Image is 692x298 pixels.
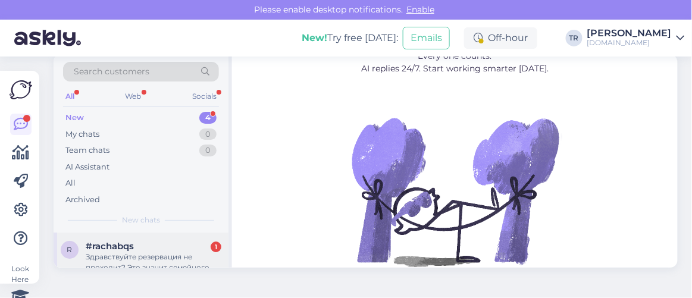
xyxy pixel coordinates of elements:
[302,31,398,45] div: Try free [DATE]:
[65,177,76,189] div: All
[123,89,144,104] div: Web
[74,65,149,78] span: Search customers
[464,27,537,49] div: Off-hour
[587,29,685,48] a: [PERSON_NAME][DOMAIN_NAME]
[587,29,672,38] div: [PERSON_NAME]
[403,4,438,15] span: Enable
[65,161,109,173] div: AI Assistant
[65,128,99,140] div: My chats
[199,112,217,124] div: 4
[211,241,221,252] div: 1
[190,89,219,104] div: Socials
[67,245,73,254] span: r
[86,241,134,252] span: #rachabqs
[302,32,327,43] b: New!
[199,128,217,140] div: 0
[65,194,100,206] div: Archived
[199,145,217,156] div: 0
[122,215,160,225] span: New chats
[63,89,77,104] div: All
[65,145,109,156] div: Team chats
[566,30,583,46] div: TR
[65,112,84,124] div: New
[403,27,450,49] button: Emails
[86,252,221,273] div: Здравствуйте резервация не проходит? Это значит семейного номера нету?
[10,80,32,99] img: Askly Logo
[587,38,672,48] div: [DOMAIN_NAME]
